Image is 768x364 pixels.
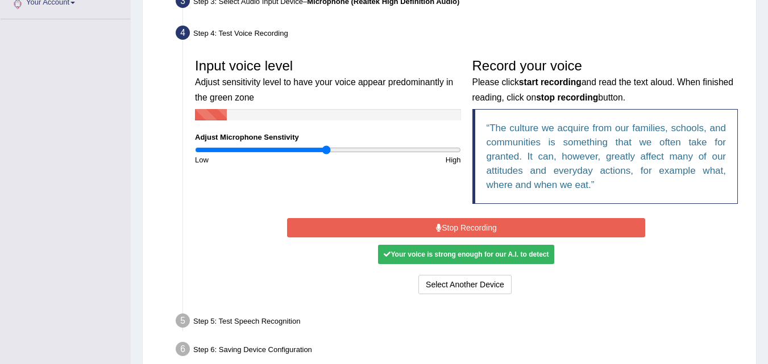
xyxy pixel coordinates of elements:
[195,132,299,143] label: Adjust Microphone Senstivity
[378,245,554,264] div: Your voice is strong enough for our A.I. to detect
[195,58,461,103] h3: Input voice level
[328,154,467,165] div: High
[536,93,598,102] b: stop recording
[189,154,328,165] div: Low
[171,338,751,363] div: Step 6: Saving Device Configuration
[487,123,727,190] q: The culture we acquire from our families, schools, and communities is something that we often tak...
[472,77,733,102] small: Please click and read the text aloud. When finished reading, click on button.
[287,218,645,237] button: Stop Recording
[472,58,738,103] h3: Record your voice
[195,77,453,102] small: Adjust sensitivity level to have your voice appear predominantly in the green zone
[519,77,582,87] b: start recording
[418,275,512,294] button: Select Another Device
[171,22,751,47] div: Step 4: Test Voice Recording
[171,310,751,335] div: Step 5: Test Speech Recognition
